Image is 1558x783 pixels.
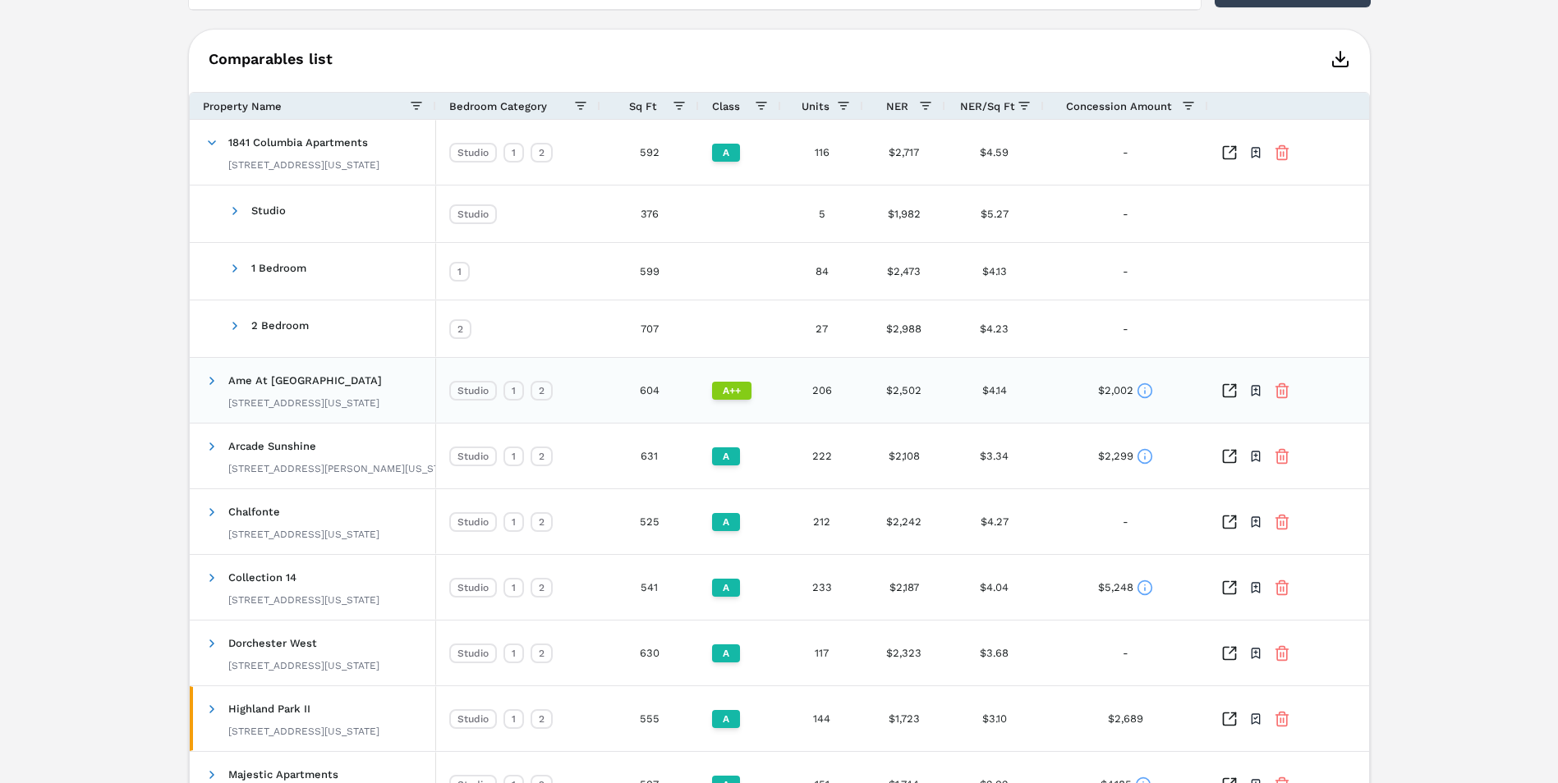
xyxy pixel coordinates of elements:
div: [STREET_ADDRESS][PERSON_NAME][US_STATE] [228,462,460,475]
div: [STREET_ADDRESS][US_STATE] [228,528,379,541]
div: 144 [781,686,863,751]
div: 631 [600,424,699,488]
div: 206 [781,358,863,423]
div: A++ [712,382,751,400]
div: 376 [600,185,699,242]
a: Inspect Comparables [1221,382,1238,399]
div: $4.27 [945,489,1044,554]
div: 1 [503,512,524,532]
div: 116 [781,120,863,185]
a: Inspect Comparables [1221,514,1238,530]
div: - [1123,313,1128,345]
div: 630 [600,620,699,685]
div: $2,242 [863,489,945,554]
span: 2 Bedroom [251,319,309,332]
div: $2,988 [863,300,945,357]
div: $4.59 [945,120,1044,185]
div: A [712,644,740,662]
span: Dorchester West [228,637,317,649]
div: 2 [531,578,553,598]
div: 1 [503,381,524,401]
span: Ame At [GEOGRAPHIC_DATA] [228,374,382,387]
div: 1 [503,643,524,663]
div: A [712,579,740,597]
div: 212 [781,489,863,554]
div: Studio [449,381,497,401]
div: Studio [449,643,497,663]
div: $2,002 [1098,374,1153,406]
div: [STREET_ADDRESS][US_STATE] [228,396,382,410]
div: Studio [449,204,497,224]
div: $2,299 [1098,440,1153,472]
div: - [1123,255,1128,287]
div: 1 [503,446,524,466]
div: Studio [449,512,497,532]
a: Inspect Comparables [1221,579,1238,596]
div: 222 [781,424,863,488]
div: 84 [781,243,863,300]
div: $5,248 [1098,571,1153,603]
div: 1 [449,262,470,282]
div: Studio [449,143,497,163]
span: NER/Sq Ft [960,100,1015,112]
div: $4.14 [945,358,1044,423]
div: $4.23 [945,300,1044,357]
span: 1 Bedroom [251,262,306,274]
a: Inspect Comparables [1221,711,1238,727]
div: $1,982 [863,185,945,242]
div: $3.10 [945,686,1044,751]
div: Studio [449,578,497,598]
div: 525 [600,489,699,554]
div: 707 [600,300,699,357]
div: 541 [600,555,699,620]
div: 2 [531,643,553,663]
div: [STREET_ADDRESS][US_STATE] [228,659,379,672]
span: Studio [251,204,286,217]
span: Class [712,100,740,112]
div: [STREET_ADDRESS][US_STATE] [228,725,379,738]
span: Bedroom Category [449,100,547,112]
div: A [712,144,740,162]
a: Inspect Comparables [1221,448,1238,465]
div: A [712,513,740,531]
div: $3.68 [945,620,1044,685]
div: Studio [449,446,497,466]
div: [STREET_ADDRESS][US_STATE] [228,593,379,607]
div: [STREET_ADDRESS][US_STATE] [228,158,379,172]
div: Studio [449,709,497,729]
span: Property Name [203,100,282,112]
a: Inspect Comparables [1221,645,1238,662]
div: $2,108 [863,424,945,488]
span: Sq Ft [629,100,657,112]
div: $2,473 [863,243,945,300]
div: 555 [600,686,699,751]
div: - [1123,637,1128,669]
div: $4.04 [945,555,1044,620]
div: 233 [781,555,863,620]
div: $2,717 [863,120,945,185]
div: 2 [449,319,471,339]
span: Majestic Apartments [228,768,338,781]
div: 599 [600,243,699,300]
div: 2 [531,446,553,466]
div: $5.27 [945,185,1044,242]
div: - [1123,198,1128,230]
span: Highland Park II [228,703,310,715]
span: Concession Amount [1066,100,1172,112]
span: NER [886,100,908,112]
div: $3.34 [945,424,1044,488]
div: $2,689 [1108,703,1143,735]
div: $1,723 [863,686,945,751]
div: 2 [531,709,553,729]
div: 1 [503,578,524,598]
span: Arcade Sunshine [228,440,316,452]
div: $2,323 [863,620,945,685]
span: Units [802,100,830,112]
div: 27 [781,300,863,357]
div: $2,187 [863,555,945,620]
div: 117 [781,620,863,685]
a: Inspect Comparables [1221,144,1238,161]
span: Collection 14 [228,571,296,584]
div: 5 [781,185,863,242]
span: 1841 Columbia Apartments [228,136,368,149]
